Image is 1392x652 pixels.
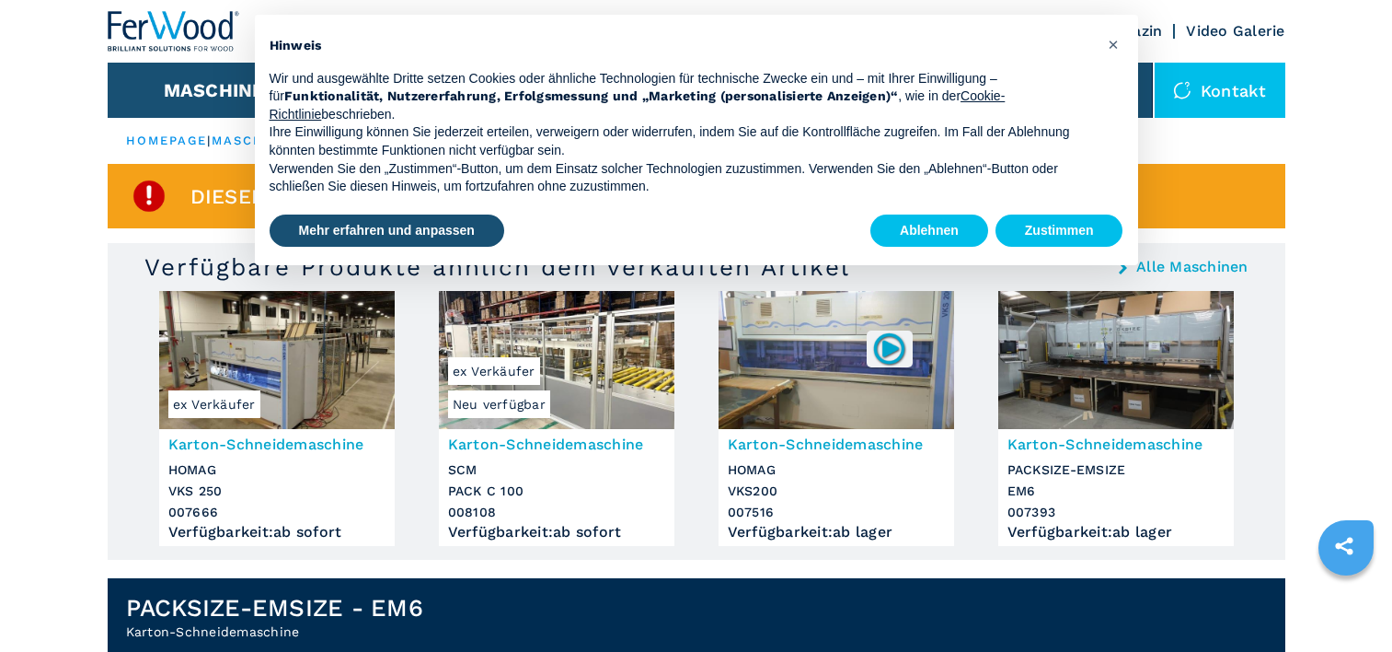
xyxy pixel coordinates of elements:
h3: HOMAG VKS200 007516 [728,460,945,523]
a: Karton-Schneidemaschine PACKSIZE-EMSIZE EM6Karton-SchneidemaschinePACKSIZE-EMSIZEEM6007393Verfügb... [998,291,1234,546]
iframe: Chat [1314,569,1378,638]
a: Karton-Schneidemaschine HOMAG VKS200007516Karton-SchneidemaschineHOMAGVKS200007516Verfügbarkeit:a... [719,291,954,546]
strong: Funktionalität, Nutzererfahrung, Erfolgsmessung und „Marketing (personalisierte Anzeigen)“ [284,88,899,103]
a: sharethis [1321,523,1367,569]
span: | [207,134,211,147]
button: Zustimmen [995,215,1123,248]
span: Dieser Artikel ist bereits verkauft [190,186,603,207]
div: Kontakt [1155,63,1285,118]
button: Ablehnen [870,215,988,248]
img: Ferwood [108,11,240,52]
img: Karton-Schneidemaschine SCM PACK C 100 [439,291,674,429]
div: Verfügbarkeit : ab lager [1007,528,1225,537]
p: Wir und ausgewählte Dritte setzen Cookies oder ähnliche Technologien für technische Zwecke ein un... [270,70,1094,124]
span: ex Verkäufer [448,357,540,385]
button: Mehr erfahren und anpassen [270,215,504,248]
a: Cookie-Richtlinie [270,88,1006,122]
img: Karton-Schneidemaschine PACKSIZE-EMSIZE EM6 [998,291,1234,429]
img: 007516 [871,331,907,367]
a: HOMEPAGE [126,134,208,147]
h3: HOMAG VKS 250 007666 [168,460,385,523]
img: SoldProduct [131,178,167,215]
div: Verfügbarkeit : ab lager [728,528,945,537]
img: Karton-Schneidemaschine HOMAG VKS200 [719,291,954,429]
h3: SCM PACK C 100 008108 [448,460,665,523]
h3: Karton-Schneidemaschine [728,434,945,455]
img: Kontakt [1173,81,1191,99]
h2: Karton-Schneidemaschine [126,623,423,641]
h3: Verfügbare Produkte ähnlich dem verkauften Artikel [144,252,850,282]
h3: PACKSIZE-EMSIZE EM6 007393 [1007,460,1225,523]
span: × [1108,33,1119,55]
img: Karton-Schneidemaschine HOMAG VKS 250 [159,291,395,429]
div: Verfügbarkeit : ab sofort [168,528,385,537]
h3: Karton-Schneidemaschine [168,434,385,455]
h2: Hinweis [270,37,1094,55]
div: Verfügbarkeit : ab sofort [448,528,665,537]
span: Neu verfügbar [448,390,550,418]
button: Schließen Sie diesen Hinweis [1099,29,1129,59]
a: maschinen [212,134,302,147]
span: ex Verkäufer [168,390,260,418]
h3: Karton-Schneidemaschine [1007,434,1225,455]
a: Karton-Schneidemaschine HOMAG VKS 250ex VerkäuferKarton-SchneidemaschineHOMAGVKS 250007666Verfügb... [159,291,395,546]
h3: Karton-Schneidemaschine [448,434,665,455]
a: Video Galerie [1186,22,1284,40]
h1: PACKSIZE-EMSIZE - EM6 [126,593,423,623]
p: Verwenden Sie den „Zustimmen“-Button, um dem Einsatz solcher Technologien zuzustimmen. Verwenden ... [270,160,1094,196]
p: Ihre Einwilligung können Sie jederzeit erteilen, verweigern oder widerrufen, indem Sie auf die Ko... [270,123,1094,159]
a: Karton-Schneidemaschine SCM PACK C 100Neu verfügbarex VerkäuferKarton-SchneidemaschineSCMPACK C 1... [439,291,674,546]
button: Maschinen [164,79,279,101]
a: Alle Maschinen [1136,260,1248,274]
